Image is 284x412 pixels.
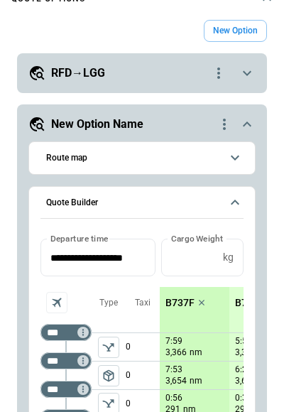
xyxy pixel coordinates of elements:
button: New Option [204,20,267,42]
p: 3,366 [165,347,187,359]
input: Choose date, selected date is Sep 15, 2025 [40,239,146,276]
label: Departure time [50,232,109,244]
button: left aligned [98,337,119,358]
p: B762 [235,297,258,309]
h6: Quote Builder [46,198,98,207]
h5: RFD→LGG [51,65,105,81]
button: left aligned [98,365,119,386]
p: 3,366 [235,347,256,359]
p: Type [99,297,118,309]
p: 3,654 [235,375,256,387]
p: 3,654 [165,375,187,387]
div: Too short [40,324,92,341]
p: nm [190,375,202,387]
h5: New Option Name [51,116,143,132]
p: kg [223,251,234,264]
div: quote-option-actions [216,116,233,133]
p: 0 [126,333,160,361]
span: Type of sector [98,337,119,358]
p: 7:59 [165,336,182,347]
p: 0:56 [165,393,182,403]
p: nm [190,347,202,359]
p: 6:25 [235,364,252,375]
span: Aircraft selection [46,292,67,313]
div: Too short [40,352,92,369]
div: Too short [40,381,92,398]
p: 0:31 [235,393,252,403]
label: Cargo Weight [171,232,223,244]
button: Route map [40,142,244,174]
p: B737F [165,297,195,309]
p: 5:54 [235,336,252,347]
span: Type of sector [98,365,119,386]
span: package_2 [102,369,116,383]
p: 7:53 [165,364,182,375]
button: RFD→LGGquote-option-actions [28,65,256,82]
h6: Route map [46,153,87,163]
button: Quote Builder [40,187,244,219]
p: Taxi [135,297,151,309]
p: 0 [126,362,160,389]
button: New Option Namequote-option-actions [28,116,256,133]
div: quote-option-actions [210,65,227,82]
